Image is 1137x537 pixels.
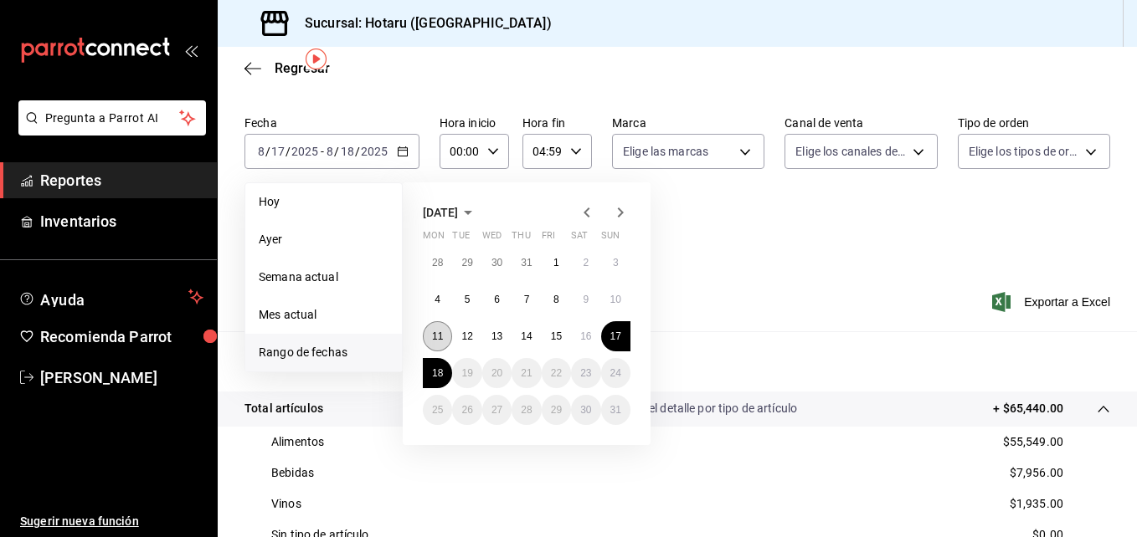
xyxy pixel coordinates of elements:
button: August 26, 2025 [452,395,481,425]
span: Pregunta a Parrot AI [45,110,180,127]
p: Bebidas [271,464,314,482]
span: Elige los tipos de orden [969,143,1079,160]
button: August 27, 2025 [482,395,512,425]
p: $55,549.00 [1003,433,1063,451]
abbr: August 9, 2025 [583,294,589,305]
span: Elige las marcas [623,143,708,160]
button: August 14, 2025 [512,321,541,351]
button: July 29, 2025 [452,248,481,278]
abbr: August 20, 2025 [491,367,502,379]
abbr: August 26, 2025 [461,404,472,416]
abbr: August 7, 2025 [524,294,530,305]
abbr: August 12, 2025 [461,330,472,342]
abbr: August 6, 2025 [494,294,500,305]
abbr: August 24, 2025 [610,367,621,379]
span: [DATE] [423,206,458,219]
span: / [265,145,270,158]
h3: Sucursal: Hotaru ([GEOGRAPHIC_DATA]) [291,13,552,33]
abbr: July 28, 2025 [432,257,443,268]
span: Regresar [275,60,330,76]
button: August 28, 2025 [512,395,541,425]
abbr: August 10, 2025 [610,294,621,305]
p: $1,935.00 [1010,495,1063,513]
abbr: August 14, 2025 [521,330,532,342]
button: August 5, 2025 [452,284,481,315]
input: ---- [291,145,319,158]
button: August 12, 2025 [452,321,481,351]
input: -- [340,145,355,158]
button: July 30, 2025 [482,248,512,278]
abbr: August 13, 2025 [491,330,502,342]
button: July 31, 2025 [512,248,541,278]
button: Regresar [244,60,330,76]
input: -- [326,145,334,158]
button: August 21, 2025 [512,358,541,388]
button: Exportar a Excel [996,292,1110,312]
span: Semana actual [259,268,388,286]
img: Tooltip marker [306,49,327,69]
abbr: August 17, 2025 [610,330,621,342]
input: -- [257,145,265,158]
abbr: August 28, 2025 [521,404,532,416]
button: August 25, 2025 [423,395,452,425]
button: [DATE] [423,202,478,222]
abbr: August 29, 2025 [551,404,562,416]
input: ---- [360,145,388,158]
abbr: August 23, 2025 [580,367,591,379]
span: Sugerir nueva función [20,513,203,530]
abbr: August 19, 2025 [461,367,472,379]
span: Hoy [259,193,388,211]
abbr: August 31, 2025 [610,404,621,416]
span: - [321,145,324,158]
button: August 22, 2025 [542,358,571,388]
button: August 6, 2025 [482,284,512,315]
abbr: August 4, 2025 [435,294,440,305]
span: Mes actual [259,306,388,324]
abbr: August 30, 2025 [580,404,591,416]
p: $7,956.00 [1010,464,1063,482]
abbr: August 18, 2025 [432,367,443,379]
p: Vinos [271,495,301,513]
input: -- [270,145,286,158]
span: / [355,145,360,158]
button: August 20, 2025 [482,358,512,388]
label: Marca [612,117,764,129]
label: Fecha [244,117,419,129]
button: August 18, 2025 [423,358,452,388]
abbr: Monday [423,230,445,248]
button: August 30, 2025 [571,395,600,425]
label: Canal de venta [785,117,937,129]
abbr: August 15, 2025 [551,330,562,342]
button: August 31, 2025 [601,395,630,425]
label: Tipo de orden [958,117,1110,129]
button: August 23, 2025 [571,358,600,388]
a: Pregunta a Parrot AI [12,121,206,139]
button: August 17, 2025 [601,321,630,351]
span: Ayuda [40,287,182,307]
span: Recomienda Parrot [40,325,203,348]
button: August 9, 2025 [571,284,600,315]
span: Rango de fechas [259,344,388,361]
abbr: Sunday [601,230,620,248]
button: August 15, 2025 [542,321,571,351]
label: Hora fin [522,117,592,129]
p: Total artículos [244,400,323,417]
abbr: July 30, 2025 [491,257,502,268]
abbr: Tuesday [452,230,469,248]
button: August 11, 2025 [423,321,452,351]
button: July 28, 2025 [423,248,452,278]
abbr: August 5, 2025 [465,294,471,305]
button: August 1, 2025 [542,248,571,278]
abbr: July 29, 2025 [461,257,472,268]
span: / [334,145,339,158]
abbr: July 31, 2025 [521,257,532,268]
span: / [286,145,291,158]
abbr: Wednesday [482,230,502,248]
abbr: August 11, 2025 [432,330,443,342]
button: August 7, 2025 [512,284,541,315]
button: August 19, 2025 [452,358,481,388]
abbr: August 1, 2025 [553,257,559,268]
p: + $65,440.00 [993,400,1063,417]
abbr: August 3, 2025 [613,257,619,268]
